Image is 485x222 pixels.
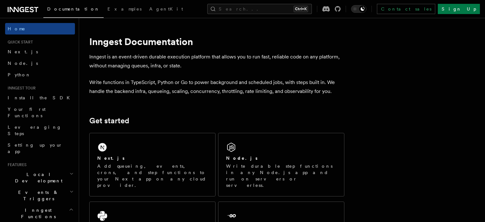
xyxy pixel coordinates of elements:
[5,187,75,204] button: Events & Triggers
[8,61,38,66] span: Node.js
[5,103,75,121] a: Your first Functions
[5,57,75,69] a: Node.js
[8,72,31,77] span: Python
[8,107,46,118] span: Your first Functions
[8,49,38,54] span: Next.js
[5,92,75,103] a: Install the SDK
[8,95,74,100] span: Install the SDK
[5,46,75,57] a: Next.js
[97,163,208,188] p: Add queueing, events, crons, and step functions to your Next app on any cloud provider.
[5,86,36,91] span: Inngest tour
[8,125,62,136] span: Leveraging Steps
[5,189,70,202] span: Events & Triggers
[226,155,258,161] h2: Node.js
[8,142,62,154] span: Setting up your app
[107,6,142,11] span: Examples
[5,162,26,167] span: Features
[5,69,75,80] a: Python
[8,26,26,32] span: Home
[89,116,129,125] a: Get started
[47,6,100,11] span: Documentation
[5,23,75,34] a: Home
[5,40,33,45] span: Quick start
[43,2,104,18] a: Documentation
[5,207,69,220] span: Inngest Functions
[5,171,70,184] span: Local Development
[149,6,183,11] span: AgentKit
[226,163,336,188] p: Write durable step functions in any Node.js app and run on servers or serverless.
[218,133,344,196] a: Node.jsWrite durable step functions in any Node.js app and run on servers or serverless.
[104,2,145,17] a: Examples
[207,4,312,14] button: Search...Ctrl+K
[89,36,344,47] h1: Inngest Documentation
[89,52,344,70] p: Inngest is an event-driven durable execution platform that allows you to run fast, reliable code ...
[145,2,187,17] a: AgentKit
[5,139,75,157] a: Setting up your app
[438,4,480,14] a: Sign Up
[294,6,308,12] kbd: Ctrl+K
[377,4,435,14] a: Contact sales
[89,133,216,196] a: Next.jsAdd queueing, events, crons, and step functions to your Next app on any cloud provider.
[5,121,75,139] a: Leveraging Steps
[89,78,344,96] p: Write functions in TypeScript, Python or Go to power background and scheduled jobs, with steps bu...
[5,169,75,187] button: Local Development
[351,5,366,13] button: Toggle dark mode
[97,155,125,161] h2: Next.js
